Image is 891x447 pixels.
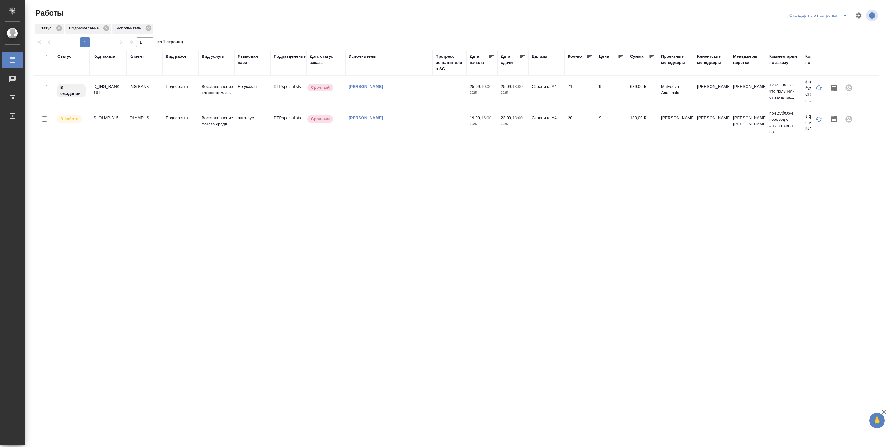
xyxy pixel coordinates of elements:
[769,110,799,135] p: при дубляже перевод с англа нужна по...
[271,80,307,102] td: DTPspecialists
[805,53,835,66] div: Комментарии по работе
[311,84,330,91] p: Срочный
[811,112,826,127] button: Обновить
[568,53,582,60] div: Кол-во
[826,80,841,95] button: Скопировать мини-бриф
[811,80,826,95] button: Обновить
[470,115,481,120] p: 19.09,
[596,80,627,102] td: 9
[596,112,627,133] td: 9
[694,112,730,133] td: [PERSON_NAME]
[599,53,609,60] div: Цена
[529,112,565,133] td: Страница А4
[235,80,271,102] td: Не указан
[630,53,643,60] div: Сумма
[65,24,111,34] div: Подразделение
[311,116,330,122] p: Срочный
[202,115,231,127] p: Восстановление макета средн...
[94,84,123,96] div: D_ING_BANK-161
[349,53,376,60] div: Исполнитель
[166,53,187,60] div: Вид работ
[34,8,63,18] span: Работы
[202,53,225,60] div: Вид услуги
[565,112,596,133] td: 20
[532,53,547,60] div: Ед. изм
[733,115,763,127] p: [PERSON_NAME], [PERSON_NAME]
[512,115,523,120] p: 13:00
[56,84,87,98] div: Исполнитель назначен, приступать к работе пока рано
[166,84,195,90] p: Подверстка
[157,38,183,47] span: из 1 страниц
[658,112,694,133] td: [PERSON_NAME]
[56,115,87,123] div: Исполнитель выполняет работу
[470,121,495,127] p: 2025
[501,84,512,89] p: 25.09,
[94,53,115,60] div: Код заказа
[310,53,342,66] div: Доп. статус заказа
[470,53,488,66] div: Дата начала
[112,24,153,34] div: Исполнитель
[805,113,835,132] p: 1 файл яп+англ [URL]...
[769,82,799,101] p: 12.09 Только что получили от заказчик...
[202,84,231,96] p: Восстановление сложного мак...
[697,53,727,66] div: Клиентские менеджеры
[512,84,523,89] p: 18:00
[658,80,694,102] td: Matveeva Anastasia
[733,84,763,90] p: [PERSON_NAME]
[805,79,835,104] p: файл AOA будет раньше CR Extract К п...
[436,53,464,72] div: Прогресс исполнителя в SC
[788,11,851,20] div: split button
[238,53,267,66] div: Языковая пара
[866,10,879,21] span: Посмотреть информацию
[694,80,730,102] td: [PERSON_NAME]
[501,121,526,127] p: 2025
[501,90,526,96] p: 2025
[94,115,123,121] div: S_OLMP-315
[470,90,495,96] p: 2025
[271,112,307,133] td: DTPspecialists
[35,24,64,34] div: Статус
[826,112,841,127] button: Скопировать мини-бриф
[769,53,799,66] div: Комментарии по заказу
[481,84,491,89] p: 10:00
[235,112,271,133] td: англ-рус
[349,115,383,120] a: [PERSON_NAME]
[116,25,143,31] p: Исполнитель
[841,80,856,95] div: Проект не привязан
[501,115,512,120] p: 23.09,
[130,53,144,60] div: Клиент
[841,112,856,127] div: Проект не привязан
[130,115,159,121] p: OLYMPUS
[39,25,54,31] p: Статус
[470,84,481,89] p: 25.09,
[733,53,763,66] div: Менеджеры верстки
[529,80,565,102] td: Страница А4
[60,84,82,97] p: В ожидании
[274,53,306,60] div: Подразделение
[627,80,658,102] td: 639,00 ₽
[661,53,691,66] div: Проектные менеджеры
[501,53,519,66] div: Дата сдачи
[57,53,71,60] div: Статус
[60,116,78,122] p: В работе
[349,84,383,89] a: [PERSON_NAME]
[166,115,195,121] p: Подверстка
[69,25,101,31] p: Подразделение
[869,413,885,428] button: 🙏
[872,414,882,427] span: 🙏
[851,8,866,23] span: Настроить таблицу
[481,115,491,120] p: 16:00
[627,112,658,133] td: 180,00 ₽
[130,84,159,90] p: ING BANK
[565,80,596,102] td: 71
